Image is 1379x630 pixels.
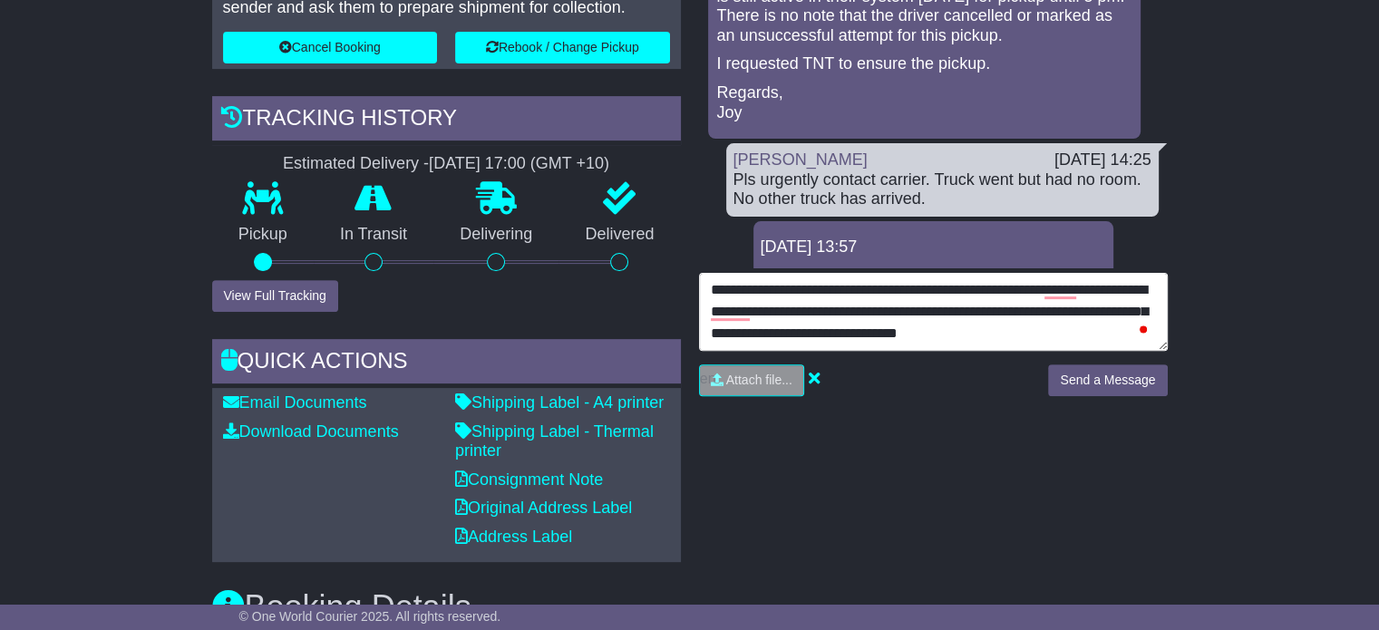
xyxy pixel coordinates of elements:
textarea: To enrich screen reader interactions, please activate Accessibility in Grammarly extension settings [699,273,1168,351]
button: Rebook / Change Pickup [455,32,670,63]
a: Address Label [455,528,572,546]
a: [PERSON_NAME] [733,150,868,169]
div: Tracking history [212,96,681,145]
p: Regards, Joy [717,83,1131,122]
div: [DATE] 17:00 (GMT +10) [429,154,609,174]
a: Email Documents [223,393,367,412]
button: Cancel Booking [223,32,438,63]
div: Pls urgently contact carrier. Truck went but had no room. No other truck has arrived. [733,170,1151,209]
a: Shipping Label - Thermal printer [455,422,654,460]
div: [DATE] 14:25 [1054,150,1151,170]
a: Original Address Label [455,499,632,517]
p: Pickup [212,225,314,245]
p: In Transit [314,225,433,245]
a: Download Documents [223,422,399,441]
span: © One World Courier 2025. All rights reserved. [239,609,501,624]
div: Estimated Delivery - [212,154,681,174]
div: Quick Actions [212,339,681,388]
button: View Full Tracking [212,280,338,312]
button: Send a Message [1048,364,1167,396]
p: I requested TNT to ensure the pickup. [717,54,1131,74]
div: [DATE] 13:57 [761,237,1106,257]
a: Shipping Label - A4 printer [455,393,664,412]
p: Delivering [433,225,558,245]
a: Consignment Note [455,470,603,489]
p: Email with booking OWCAU651566AU documents was sent to [PERSON_NAME][EMAIL_ADDRESS][DOMAIN_NAME]. [762,266,1104,325]
h3: Booking Details [212,589,1168,625]
p: Delivered [558,225,680,245]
